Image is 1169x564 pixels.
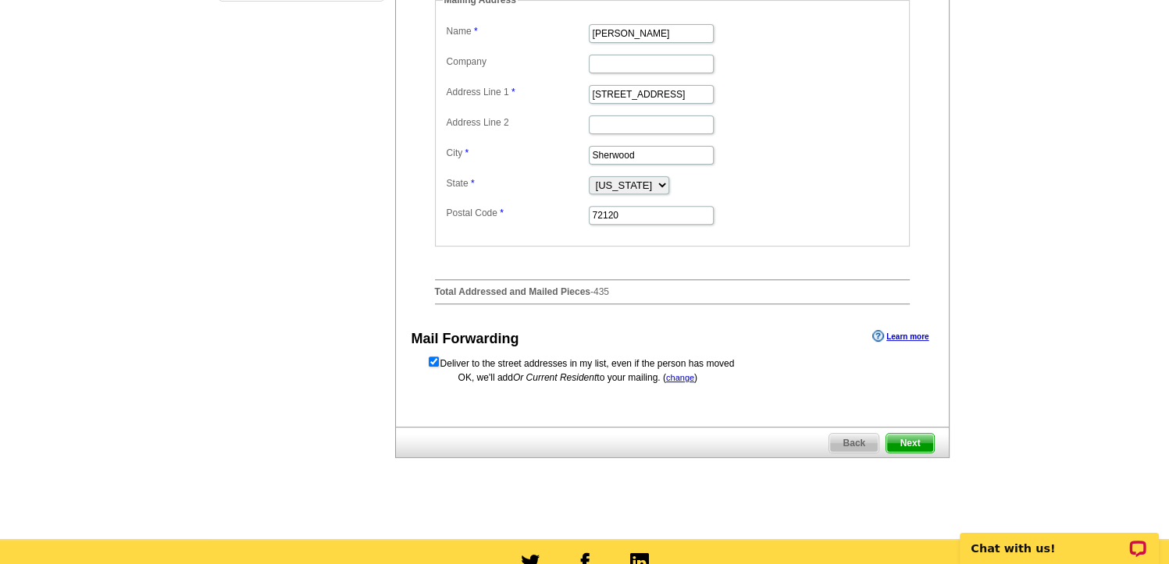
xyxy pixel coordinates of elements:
div: OK, we'll add to your mailing. ( ) [427,371,918,385]
form: Deliver to the street addresses in my list, even if the person has moved [427,355,918,371]
a: Back [829,433,879,453]
span: Next [886,434,933,452]
a: change [666,373,694,382]
strong: Total Addressed and Mailed Pieces [435,286,590,297]
label: Name [447,24,587,38]
label: Address Line 1 [447,85,587,99]
label: City [447,146,587,160]
label: State [447,176,587,190]
iframe: LiveChat chat widget [950,515,1169,564]
span: Or Current Resident [513,372,597,383]
label: Address Line 2 [447,115,587,129]
a: Learn more [872,330,928,342]
label: Postal Code [447,206,587,220]
div: Mail Forwarding [412,328,519,349]
span: 435 [593,286,609,297]
span: Back [829,434,879,452]
label: Company [447,55,587,69]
